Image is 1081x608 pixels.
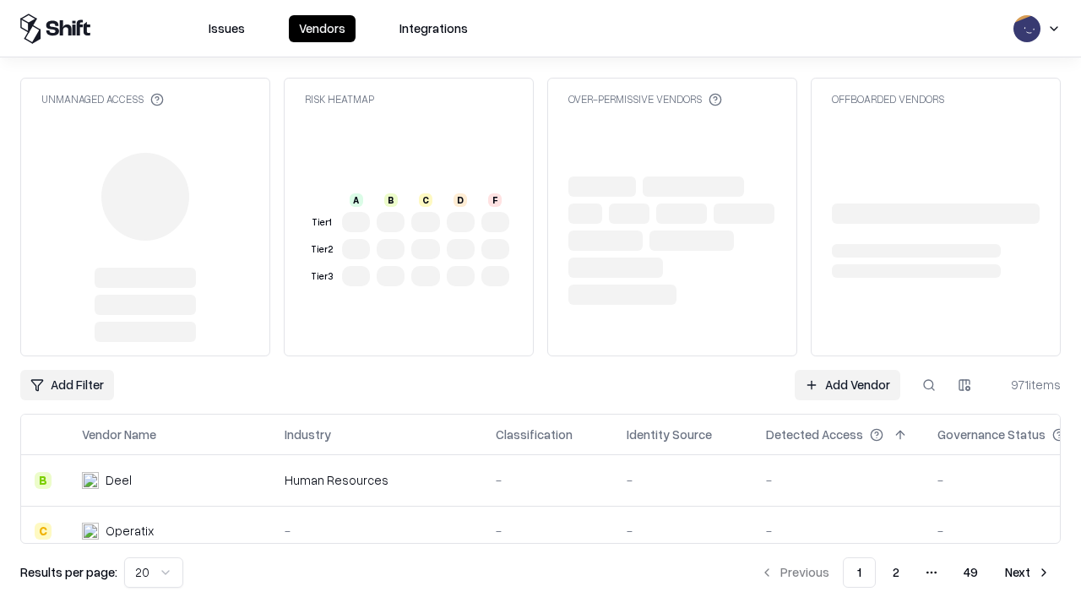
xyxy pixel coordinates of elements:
button: 49 [950,557,991,588]
button: Issues [198,15,255,42]
div: Offboarded Vendors [832,92,944,106]
button: 1 [843,557,876,588]
div: - [285,522,469,540]
div: - [496,471,600,489]
div: Unmanaged Access [41,92,164,106]
img: Operatix [82,523,99,540]
div: C [35,523,52,540]
div: Human Resources [285,471,469,489]
div: - [496,522,600,540]
a: Add Vendor [795,370,900,400]
div: C [419,193,432,207]
button: Next [995,557,1061,588]
div: Industry [285,426,331,443]
div: Identity Source [627,426,712,443]
button: 2 [879,557,913,588]
div: 971 items [993,376,1061,394]
img: Deel [82,472,99,489]
div: Deel [106,471,132,489]
div: Tier 2 [308,242,335,257]
div: - [627,522,739,540]
div: Governance Status [937,426,1046,443]
div: A [350,193,363,207]
button: Add Filter [20,370,114,400]
div: - [766,471,910,489]
div: Risk Heatmap [305,92,374,106]
div: B [35,472,52,489]
button: Vendors [289,15,356,42]
div: Operatix [106,522,154,540]
div: D [454,193,467,207]
div: Tier 1 [308,215,335,230]
nav: pagination [750,557,1061,588]
div: Tier 3 [308,269,335,284]
p: Results per page: [20,563,117,581]
button: Integrations [389,15,478,42]
div: - [627,471,739,489]
div: Detected Access [766,426,863,443]
div: Classification [496,426,573,443]
div: F [488,193,502,207]
div: - [766,522,910,540]
div: Over-Permissive Vendors [568,92,722,106]
div: B [384,193,398,207]
div: Vendor Name [82,426,156,443]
